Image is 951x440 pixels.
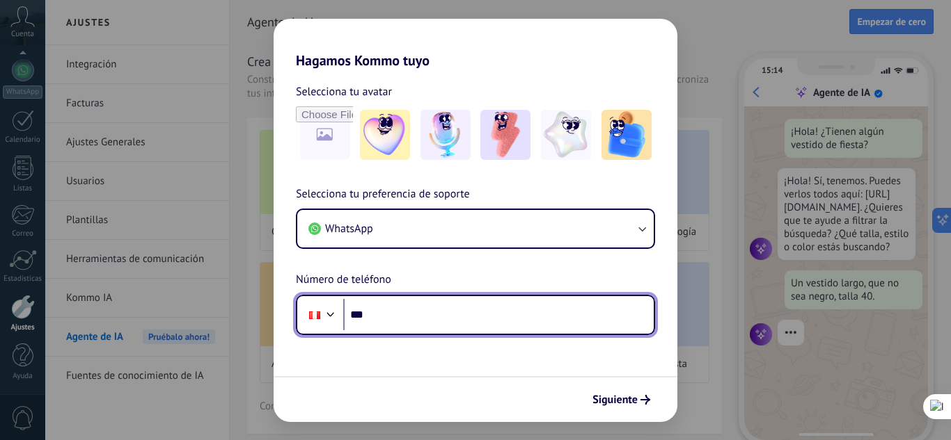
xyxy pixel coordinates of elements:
[325,222,373,236] span: WhatsApp
[586,388,657,412] button: Siguiente
[296,186,470,204] span: Selecciona tu preferencia de soporte
[274,19,677,69] h2: Hagamos Kommo tuyo
[541,110,591,160] img: -4.jpeg
[602,110,652,160] img: -5.jpeg
[296,83,392,101] span: Selecciona tu avatar
[592,395,638,405] span: Siguiente
[297,210,654,247] button: WhatsApp
[301,300,328,329] div: Peru: + 51
[480,110,530,160] img: -3.jpeg
[296,271,391,289] span: Número de teléfono
[421,110,471,160] img: -2.jpeg
[360,110,410,160] img: -1.jpeg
